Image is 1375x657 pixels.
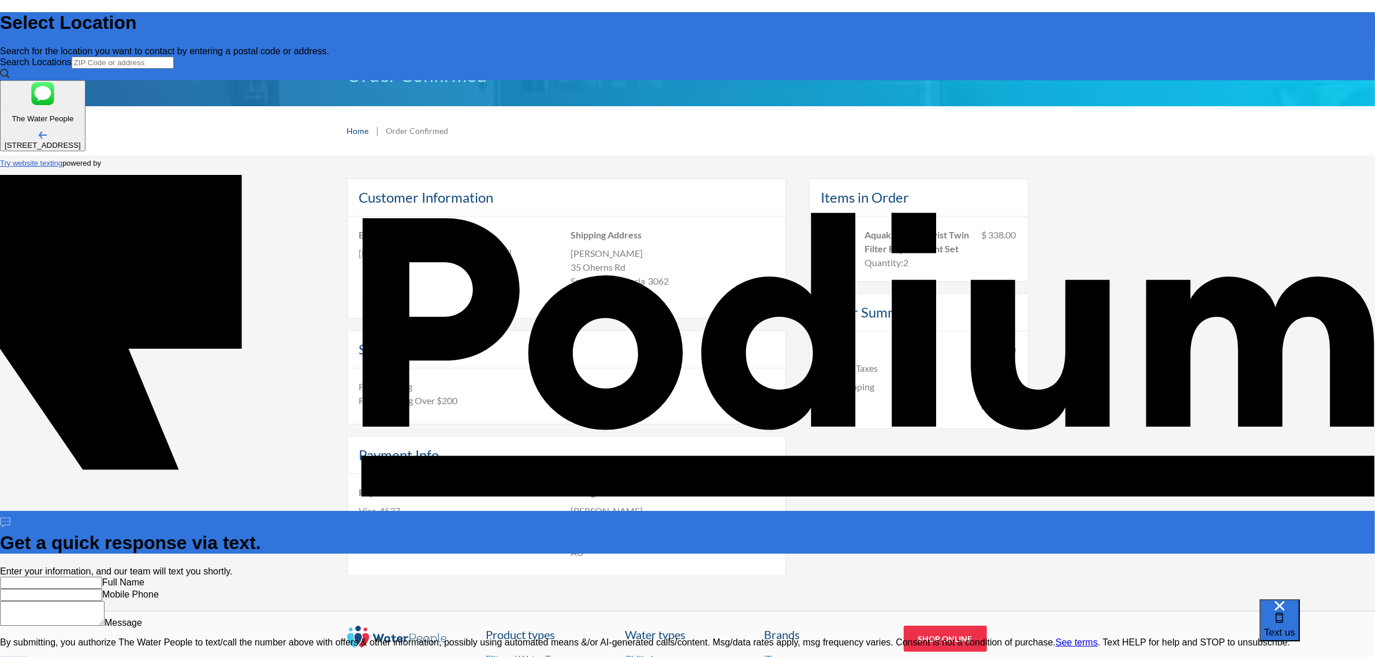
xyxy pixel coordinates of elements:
[5,141,81,150] div: [STREET_ADDRESS]
[1260,599,1375,657] iframe: podium webchat widget bubble
[1056,637,1098,647] a: Open terms and conditions in a new window
[102,589,159,599] label: Mobile Phone
[72,57,174,69] input: ZIP Code or address
[102,577,144,587] label: Full Name
[5,114,81,123] p: The Water People
[105,618,142,628] label: Message
[62,159,101,167] span: powered by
